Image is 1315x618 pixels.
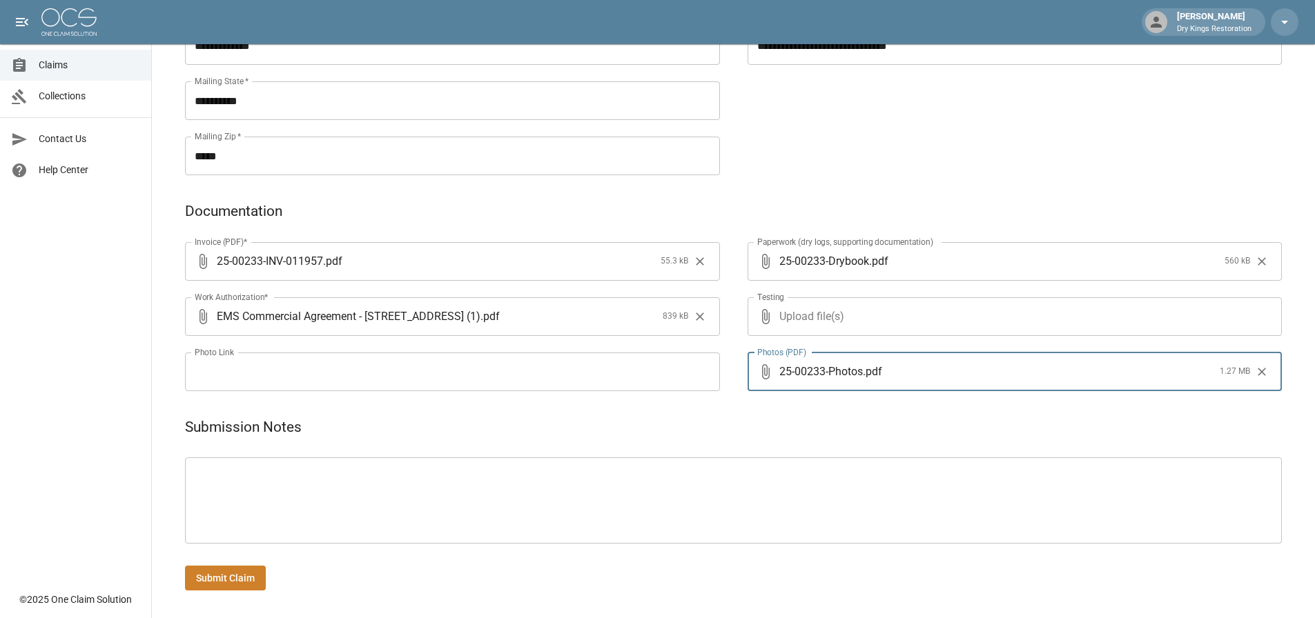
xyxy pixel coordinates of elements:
div: [PERSON_NAME] [1171,10,1257,34]
p: Dry Kings Restoration [1177,23,1251,35]
span: . pdf [863,363,882,379]
button: Clear [690,306,710,327]
button: open drawer [8,8,36,36]
span: Upload file(s) [779,297,1245,336]
span: Help Center [39,163,140,177]
button: Clear [1251,361,1272,382]
label: Work Authorization* [195,291,269,303]
label: Photos (PDF) [757,346,806,358]
span: 25-00233-Drybook [779,253,869,269]
span: Claims [39,58,140,72]
img: ocs-logo-white-transparent.png [41,8,97,36]
label: Testing [757,291,784,303]
span: 839 kB [663,310,688,323]
div: © 2025 One Claim Solution [19,592,132,606]
span: . pdf [323,253,342,269]
span: 25-00233-INV-011957 [217,253,323,269]
span: 25-00233-Photos [779,363,863,379]
span: EMS Commercial Agreement - [STREET_ADDRESS] (1) [217,308,480,324]
button: Clear [1251,251,1272,272]
span: 55.3 kB [661,255,688,268]
label: Photo Link [195,346,234,358]
label: Paperwork (dry logs, supporting documentation) [757,236,933,248]
span: . pdf [480,308,500,324]
label: Mailing State [195,75,249,87]
span: 560 kB [1225,255,1250,268]
span: Collections [39,89,140,103]
span: . pdf [869,253,888,269]
label: Invoice (PDF)* [195,236,248,248]
label: Mailing Zip [195,130,242,142]
button: Submit Claim [185,566,266,591]
span: 1.27 MB [1220,365,1250,379]
span: Contact Us [39,132,140,146]
button: Clear [690,251,710,272]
